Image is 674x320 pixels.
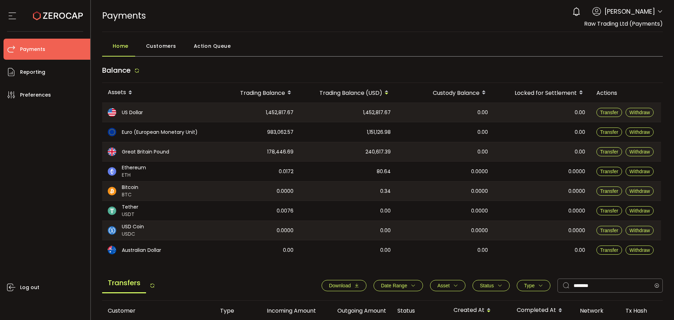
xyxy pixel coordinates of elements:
[122,109,143,116] span: US Dollar
[626,206,654,215] button: Withdraw
[20,44,45,54] span: Payments
[122,129,198,136] span: Euro (European Monetary Unit)
[629,169,650,174] span: Withdraw
[591,89,661,97] div: Actions
[122,184,138,191] span: Bitcoin
[600,149,619,155] span: Transfer
[277,187,293,195] span: 0.0000
[377,168,391,176] span: 80.64
[471,207,488,215] span: 0.0000
[102,87,211,99] div: Assets
[277,227,293,235] span: 0.0000
[363,109,391,117] span: 1,452,817.67
[596,128,622,137] button: Transfer
[267,128,293,136] span: 983,062.57
[108,148,116,156] img: gbp_portfolio.svg
[122,247,161,254] span: Australian Dollar
[122,191,138,198] span: BTC
[122,223,144,230] span: USD Coin
[374,280,423,291] button: Date Range
[122,203,138,211] span: Tether
[102,273,146,293] span: Transfers
[477,109,488,117] span: 0.00
[596,147,622,156] button: Transfer
[477,128,488,136] span: 0.00
[626,187,654,196] button: Withdraw
[277,207,293,215] span: 0.0076
[113,39,128,53] span: Home
[365,148,391,156] span: 240,617.39
[108,187,116,195] img: btc_portfolio.svg
[494,87,591,99] div: Locked for Settlement
[626,167,654,176] button: Withdraw
[102,65,131,75] span: Balance
[477,246,488,254] span: 0.00
[392,307,448,315] div: Status
[584,20,663,28] span: Raw Trading Ltd (Payments)
[380,207,391,215] span: 0.00
[214,307,251,315] div: Type
[146,39,176,53] span: Customers
[367,128,391,136] span: 1,151,126.98
[626,128,654,137] button: Withdraw
[211,87,299,99] div: Trading Balance
[596,187,622,196] button: Transfer
[629,208,650,214] span: Withdraw
[266,109,293,117] span: 1,452,817.67
[600,129,619,135] span: Transfer
[380,187,391,195] span: 0.34
[473,280,510,291] button: Status
[524,283,535,288] span: Type
[380,246,391,254] span: 0.00
[574,307,620,315] div: Network
[592,244,674,320] iframe: Chat Widget
[122,148,169,156] span: Great Britain Pound
[477,148,488,156] span: 0.00
[604,7,655,16] span: [PERSON_NAME]
[600,208,619,214] span: Transfer
[626,147,654,156] button: Withdraw
[299,87,396,99] div: Trading Balance (USD)
[448,305,511,316] div: Created At
[471,187,488,195] span: 0.0000
[329,283,351,288] span: Download
[283,246,293,254] span: 0.00
[122,211,138,218] span: USDT
[480,283,494,288] span: Status
[626,226,654,235] button: Withdraw
[629,188,650,194] span: Withdraw
[575,148,585,156] span: 0.00
[194,39,231,53] span: Action Queue
[122,171,146,179] span: ETH
[437,283,450,288] span: Asset
[568,168,585,176] span: 0.0000
[517,280,550,291] button: Type
[322,307,392,315] div: Outgoing Amount
[396,87,494,99] div: Custody Balance
[568,227,585,235] span: 0.0000
[122,230,144,238] span: USDC
[471,168,488,176] span: 0.0000
[430,280,465,291] button: Asset
[600,110,619,115] span: Transfer
[600,169,619,174] span: Transfer
[575,128,585,136] span: 0.00
[251,307,322,315] div: Incoming Amount
[279,168,293,176] span: 0.0172
[102,9,146,22] span: Payments
[568,187,585,195] span: 0.0000
[381,283,407,288] span: Date Range
[596,108,622,117] button: Transfer
[380,227,391,235] span: 0.00
[108,128,116,136] img: eur_portfolio.svg
[629,228,650,233] span: Withdraw
[122,164,146,171] span: Ethereum
[596,167,622,176] button: Transfer
[629,129,650,135] span: Withdraw
[626,108,654,117] button: Withdraw
[20,282,39,293] span: Log out
[600,188,619,194] span: Transfer
[471,227,488,235] span: 0.0000
[511,305,574,316] div: Completed At
[596,206,622,215] button: Transfer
